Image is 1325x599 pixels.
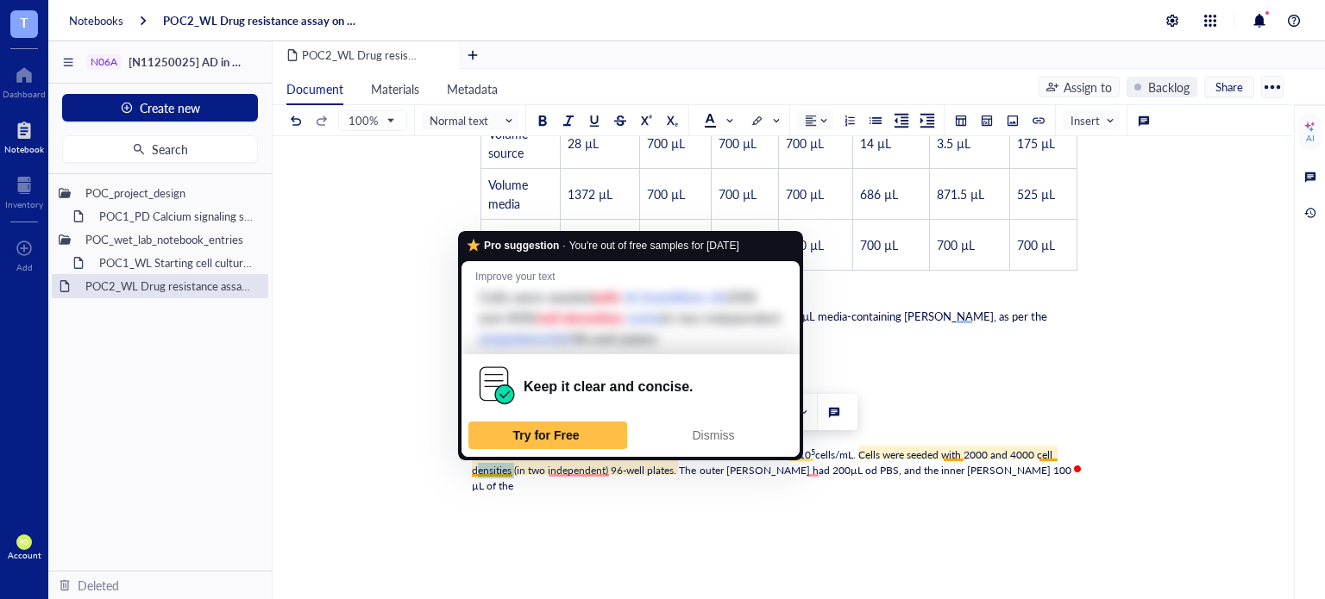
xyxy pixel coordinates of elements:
[3,89,46,99] div: Dashboard
[860,134,891,152] span: 14 µL
[152,142,188,156] span: Search
[3,61,46,99] a: Dashboard
[1204,77,1254,97] button: Share
[163,13,358,28] a: POC2_WL Drug resistance assay on N06A library
[937,134,970,152] span: 3.5 µL
[860,185,898,203] span: 686 µL
[5,172,43,209] a: Inventory
[1306,133,1315,143] div: AI
[568,134,599,152] span: 28 µL
[1064,78,1112,97] div: Assign to
[286,80,343,97] span: Document
[786,185,824,203] span: 700 µL
[472,463,1074,493] span: µL od PBS, and the inner [PERSON_NAME] 100 µL of the
[5,199,43,209] div: Inventory
[937,185,984,203] span: 871.5 µL
[937,236,975,253] span: 700 µL
[91,251,261,275] div: POC1_WL Starting cell culture protocol
[1215,79,1243,95] span: Share
[140,101,200,115] span: Create new
[4,144,44,154] div: Notebook
[719,185,757,203] span: 700 µL
[719,134,757,152] span: 700 µL
[129,53,323,70] span: [N11250025] AD in GBM project-POC
[1017,185,1055,203] span: 525 µL
[786,236,824,253] span: 700 µL
[1148,78,1190,97] div: Backlog
[488,125,531,161] span: Volume source
[78,181,261,205] div: POC_project_design
[16,262,33,272] div: Add
[349,113,393,128] span: 100%
[647,185,685,203] span: 700 µL
[78,576,119,595] div: Deleted
[78,228,261,252] div: POC_wet_lab_notebook_entries
[1017,134,1055,152] span: 175 µL
[62,94,258,122] button: Create new
[860,236,898,253] span: 700 µL
[786,134,824,152] span: 700 µL
[62,135,258,163] button: Search
[488,227,527,263] span: Final volume
[20,11,28,33] span: T
[647,134,685,152] span: 700 µL
[371,80,419,97] span: Materials
[447,80,498,97] span: Metadata
[20,539,28,546] span: PO
[811,446,815,458] span: 5
[91,204,261,228] div: POC1_PD Calcium signaling screen of N06A library
[69,13,123,28] a: Notebooks
[430,113,514,128] span: Normal text
[4,116,44,154] a: Notebook
[1071,113,1115,128] span: Insert
[488,176,531,212] span: Volume media
[91,56,117,68] div: N06A
[78,274,261,298] div: POC2_WL Drug resistance assay on N06A library
[472,447,1055,477] span: cells/mL. Cells were seeded with 2000 and 4000 cell densities (in two independent) 96-well plates...
[568,185,612,203] span: 1372 µL
[1017,236,1055,253] span: 700 µL
[8,550,41,560] div: Account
